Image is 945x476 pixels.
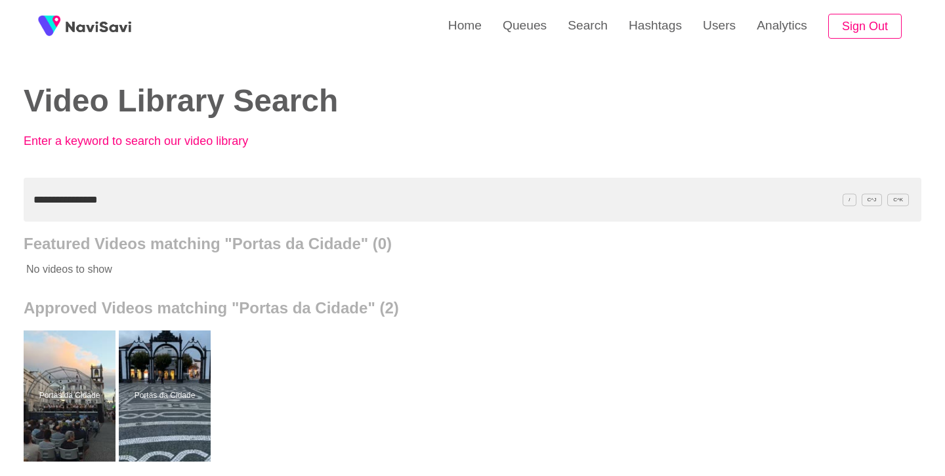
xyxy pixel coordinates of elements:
span: C^J [862,193,883,206]
a: Portas da CidadePortas da Cidade [119,330,214,462]
p: No videos to show [24,253,831,286]
a: Portas da CidadePortas da Cidade [24,330,119,462]
h2: Featured Videos matching "Portas da Cidade" (0) [24,235,921,253]
img: fireSpot [33,10,66,43]
span: C^K [887,193,909,206]
h2: Approved Videos matching "Portas da Cidade" (2) [24,299,921,317]
p: Enter a keyword to search our video library [24,134,312,148]
h2: Video Library Search [24,84,453,119]
button: Sign Out [828,14,902,39]
span: / [843,193,856,206]
img: fireSpot [66,20,131,33]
